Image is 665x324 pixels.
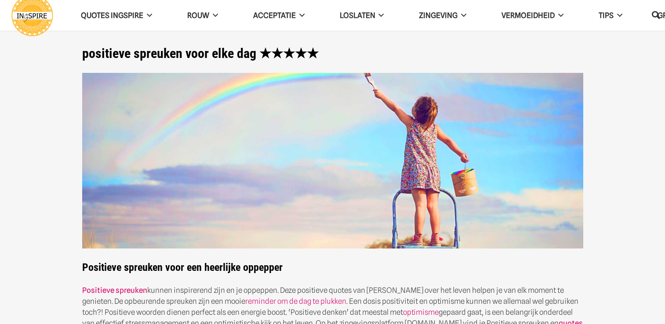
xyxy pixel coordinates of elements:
a: Zingeving [401,4,484,27]
a: Positieve spreuken [82,286,147,295]
a: ROUW [170,4,236,27]
a: Zoeken [647,5,665,26]
a: reminder om de dag te plukken [245,297,346,306]
span: Loslaten [340,11,375,20]
span: Acceptatie [253,11,296,20]
strong: Positieve spreuken voor een heerlijke oppepper [82,73,583,274]
span: VERMOEIDHEID [501,11,555,20]
h1: positieve spreuken voor elke dag ★★★★★ [82,46,583,61]
img: Positieve spreuken voor elke dag - spreuken positiviteit en optimisme op ingspire.nl [82,73,583,249]
a: Acceptatie [236,4,322,27]
a: VERMOEIDHEID [484,4,581,27]
a: Loslaten [322,4,402,27]
a: TIPS [581,4,640,27]
a: optimisme [403,308,439,317]
span: Zingeving [419,11,458,20]
span: QUOTES INGSPIRE [81,11,143,20]
span: TIPS [599,11,614,20]
a: QUOTES INGSPIRE [63,4,170,27]
span: ROUW [187,11,209,20]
